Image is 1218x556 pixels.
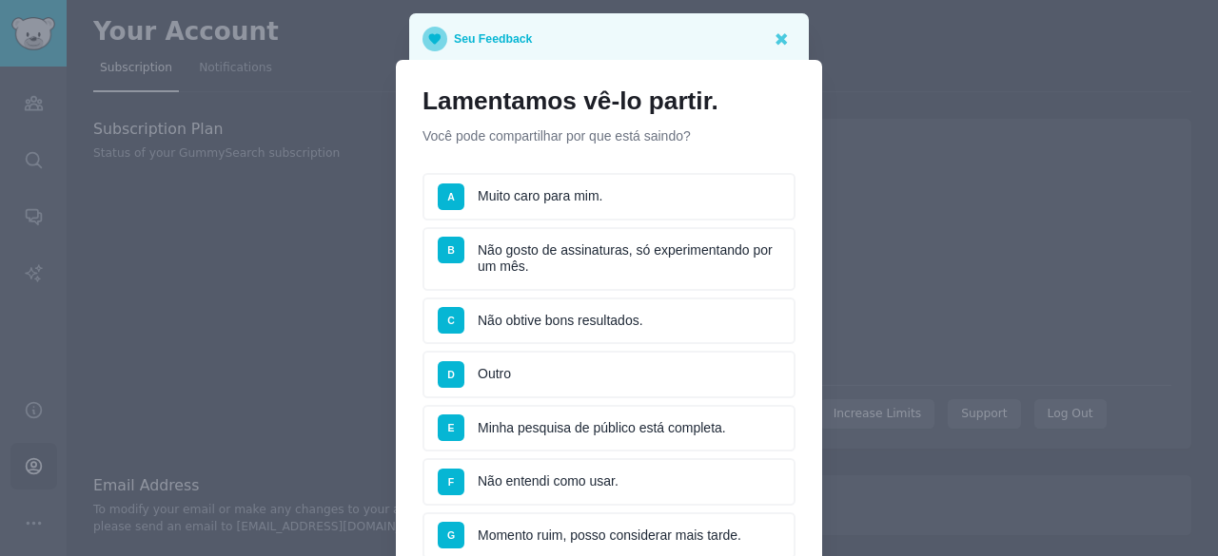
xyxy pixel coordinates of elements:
span: F [448,476,454,488]
span: C [447,315,455,326]
span: G [447,529,455,541]
span: E [447,422,454,433]
span: B [447,244,455,256]
p: Seu Feedback [454,27,532,51]
p: Você pode compartilhar por que está saindo? [422,126,796,146]
h1: Lamentamos vê-lo partir. [422,86,796,117]
span: D [447,369,455,380]
span: A [447,191,455,202]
